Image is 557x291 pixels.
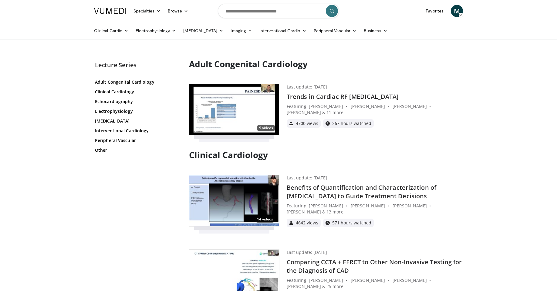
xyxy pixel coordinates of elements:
img: VT Ablation: Tips and Tricks [189,84,279,135]
strong: Clinical Cardiology [189,149,268,161]
a: [MEDICAL_DATA] [95,118,178,124]
a: Favorites [422,5,447,17]
a: Peripheral Vascular [310,25,360,37]
p: 9 videos [257,125,275,131]
p: Last update: [DATE] [287,249,327,255]
p: Last update: [DATE] [287,175,327,181]
strong: Adult Congenital Cardiology [189,58,308,70]
p: Featuring: [PERSON_NAME] • [PERSON_NAME] • [PERSON_NAME] • [PERSON_NAME] & 13 more [287,203,462,215]
p: 14 videos [255,216,275,223]
span: 4642 views [296,221,318,225]
span: 571 hours watched [332,221,371,225]
a: Electrophysiology [132,25,180,37]
a: Browse [164,5,192,17]
a: VT Ablation: Tips and Tricks 9 videos Last update: [DATE] Trends in Cardiac RF [MEDICAL_DATA] Fea... [189,84,462,136]
a: Electrophysiology [95,108,178,114]
a: Clinical Cardio [90,25,132,37]
img: Artificial Intelligence and Atherosclerotic Plaque [189,175,279,226]
p: Last update: [DATE] [287,84,327,90]
p: Featuring: [PERSON_NAME] • [PERSON_NAME] • [PERSON_NAME] • [PERSON_NAME] & 25 more [287,277,462,289]
a: Specialties [130,5,164,17]
a: Echocardiography [95,99,178,105]
a: [MEDICAL_DATA] [180,25,227,37]
a: Clinical Cardiology [95,89,178,95]
a: Imaging [227,25,256,37]
a: M [451,5,463,17]
h4: Trends in Cardiac RF [MEDICAL_DATA] [287,92,462,101]
h4: Benefits of Quantification and Characterization of [MEDICAL_DATA] to Guide Treatment Decisions [287,183,462,200]
img: VuMedi Logo [94,8,126,14]
a: Other [95,147,178,153]
input: Search topics, interventions [218,4,339,18]
h2: Lecture Series [95,61,180,69]
a: Interventional Cardiology [95,128,178,134]
span: 4700 views [296,121,318,126]
p: Featuring: [PERSON_NAME] • [PERSON_NAME] • [PERSON_NAME] • [PERSON_NAME] & 11 more [287,103,462,116]
a: Adult Congenital Cardiology [95,79,178,85]
span: 367 hours watched [332,121,371,126]
a: Business [360,25,391,37]
a: Interventional Cardio [256,25,310,37]
a: Artificial Intelligence and Atherosclerotic Plaque 14 videos Last update: [DATE] Benefits of Quan... [189,175,462,227]
h4: Comparing CCTA + FFRCT to Other Non-Invasive Testing for the Diagnosis of CAD [287,258,462,275]
a: Peripheral Vascular [95,137,178,144]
